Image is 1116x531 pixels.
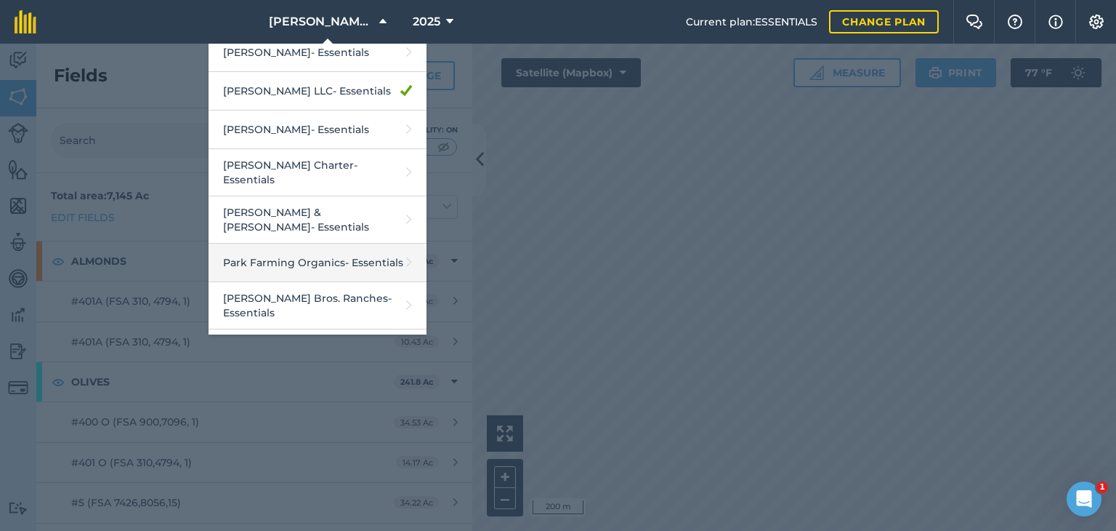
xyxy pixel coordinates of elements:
[1048,13,1063,31] img: svg+xml;base64,PHN2ZyB4bWxucz0iaHR0cDovL3d3dy53My5vcmcvMjAwMC9zdmciIHdpZHRoPSIxNyIgaGVpZ2h0PSIxNy...
[1088,15,1105,29] img: A cog icon
[1006,15,1024,29] img: A question mark icon
[209,196,426,244] a: [PERSON_NAME] & [PERSON_NAME]- Essentials
[209,330,426,377] a: [PERSON_NAME][GEOGRAPHIC_DATA]- Essentials
[209,72,426,111] a: [PERSON_NAME] LLC- Essentials
[209,33,426,72] a: [PERSON_NAME]- Essentials
[269,13,373,31] span: [PERSON_NAME] LLC
[1067,482,1101,516] iframe: Intercom live chat
[15,10,36,33] img: fieldmargin Logo
[829,10,939,33] a: Change plan
[413,13,440,31] span: 2025
[209,244,426,282] a: Park Farming Organics- Essentials
[1096,482,1108,493] span: 1
[966,15,983,29] img: Two speech bubbles overlapping with the left bubble in the forefront
[209,149,426,196] a: [PERSON_NAME] Charter- Essentials
[209,111,426,149] a: [PERSON_NAME]- Essentials
[686,14,817,30] span: Current plan : ESSENTIALS
[209,282,426,330] a: [PERSON_NAME] Bros. Ranches- Essentials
